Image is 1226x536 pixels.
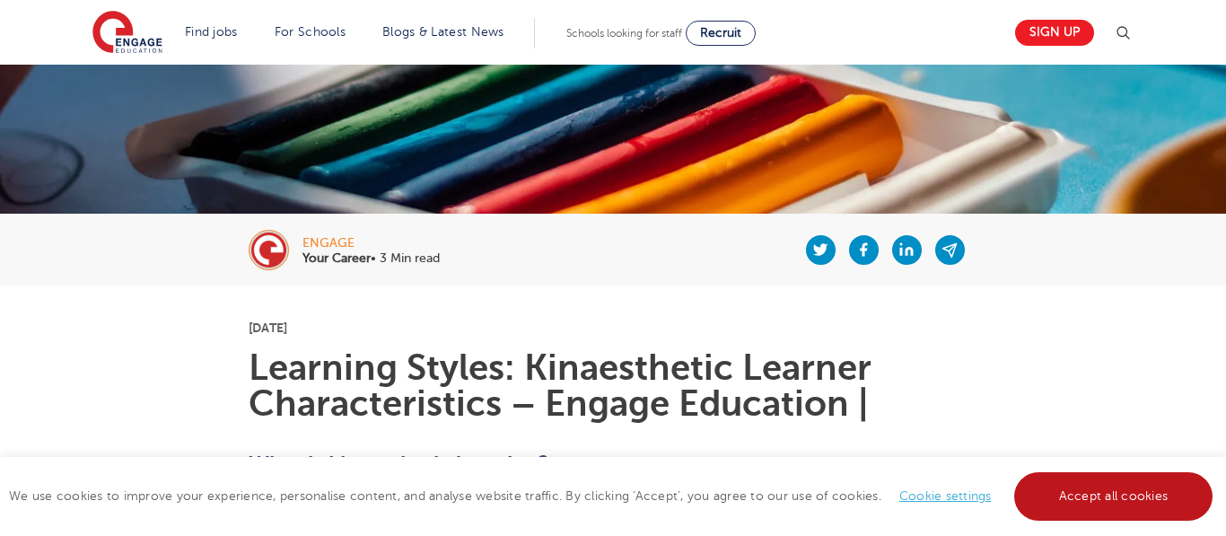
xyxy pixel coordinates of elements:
p: • 3 Min read [302,252,440,265]
h1: Learning Styles: Kinaesthetic Learner Characteristics – Engage Education | [249,350,978,422]
a: Recruit [686,21,756,46]
a: Accept all cookies [1014,472,1213,521]
a: Sign up [1015,20,1094,46]
img: Engage Education [92,11,162,56]
a: Find jobs [185,25,238,39]
p: [DATE] [249,321,978,334]
a: Blogs & Latest News [382,25,504,39]
a: For Schools [275,25,346,39]
b: Your Career [302,251,371,265]
a: Cookie settings [899,489,992,503]
div: engage [302,237,440,250]
h2: What is kinaesthetic learning? [249,449,978,479]
span: Recruit [700,26,741,40]
span: We use cookies to improve your experience, personalise content, and analyse website traffic. By c... [9,489,1217,503]
span: Schools looking for staff [566,27,682,40]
